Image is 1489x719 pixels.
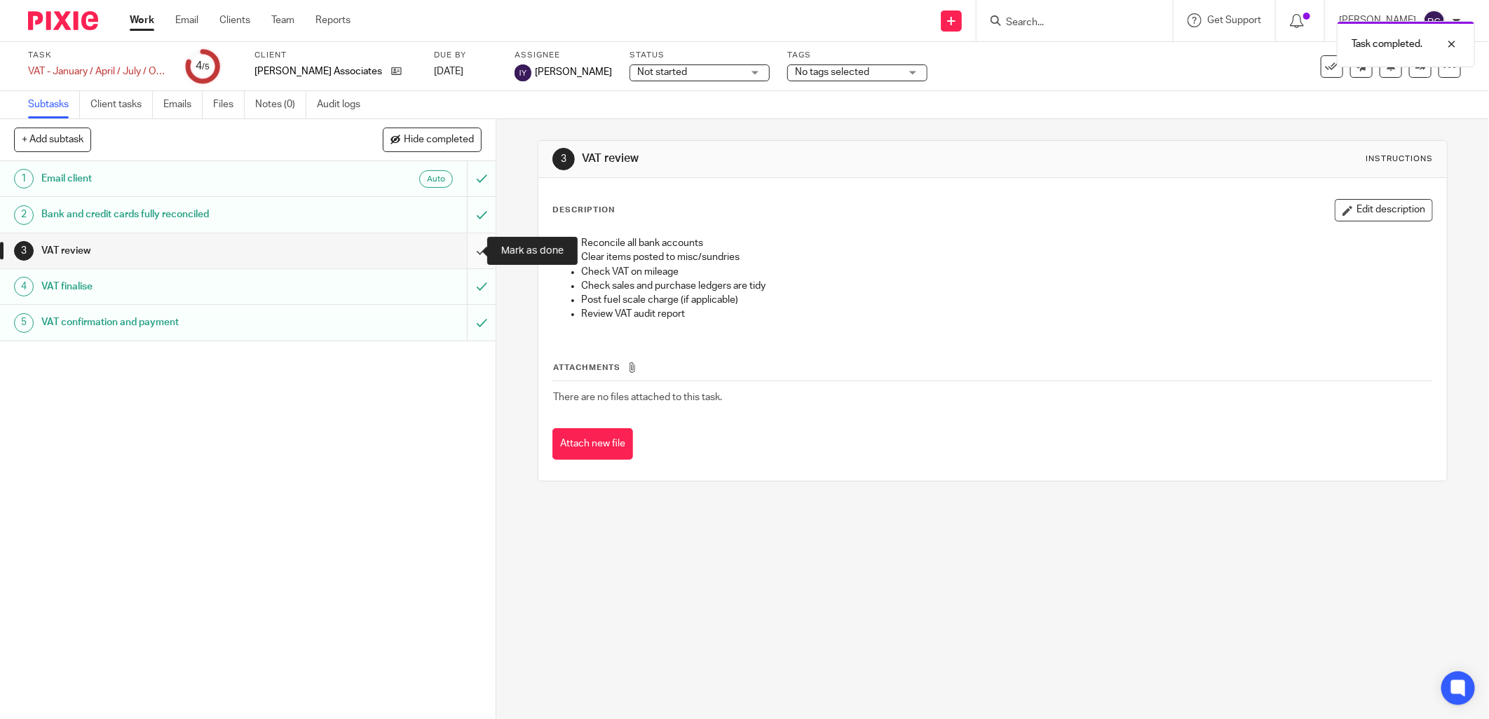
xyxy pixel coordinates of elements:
[1423,10,1446,32] img: svg%3E
[255,91,306,118] a: Notes (0)
[1366,153,1433,165] div: Instructions
[434,67,463,76] span: [DATE]
[583,151,1023,166] h1: VAT review
[515,50,612,61] label: Assignee
[14,169,34,189] div: 1
[552,148,575,170] div: 3
[28,64,168,78] div: VAT - January / April / July / October
[130,13,154,27] a: Work
[630,50,770,61] label: Status
[196,58,210,74] div: 4
[14,128,91,151] button: + Add subtask
[14,277,34,296] div: 4
[28,50,168,61] label: Task
[315,13,351,27] a: Reports
[581,250,1432,264] p: Clear items posted to misc/sundries
[553,364,620,371] span: Attachments
[317,91,371,118] a: Audit logs
[404,135,474,146] span: Hide completed
[28,11,98,30] img: Pixie
[41,312,316,333] h1: VAT confirmation and payment
[41,276,316,297] h1: VAT finalise
[175,13,198,27] a: Email
[41,168,316,189] h1: Email client
[219,13,250,27] a: Clients
[434,50,497,61] label: Due by
[795,67,869,77] span: No tags selected
[28,91,80,118] a: Subtasks
[14,313,34,333] div: 5
[552,428,633,460] button: Attach new file
[202,63,210,71] small: /5
[419,170,453,188] div: Auto
[41,240,316,261] h1: VAT review
[14,241,34,261] div: 3
[581,293,1432,307] p: Post fuel scale charge (if applicable)
[1352,37,1422,51] p: Task completed.
[637,67,687,77] span: Not started
[41,204,316,225] h1: Bank and credit cards fully reconciled
[254,50,416,61] label: Client
[552,205,615,216] p: Description
[254,64,384,78] p: [PERSON_NAME] Associates Ltd
[90,91,153,118] a: Client tasks
[581,279,1432,293] p: Check sales and purchase ledgers are tidy
[553,392,722,402] span: There are no files attached to this task.
[581,307,1432,321] p: Review VAT audit report
[1335,199,1433,221] button: Edit description
[271,13,294,27] a: Team
[515,64,531,81] img: svg%3E
[535,65,612,79] span: [PERSON_NAME]
[581,265,1432,279] p: Check VAT on mileage
[383,128,482,151] button: Hide completed
[14,205,34,225] div: 2
[163,91,203,118] a: Emails
[581,236,1432,250] p: Reconcile all bank accounts
[213,91,245,118] a: Files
